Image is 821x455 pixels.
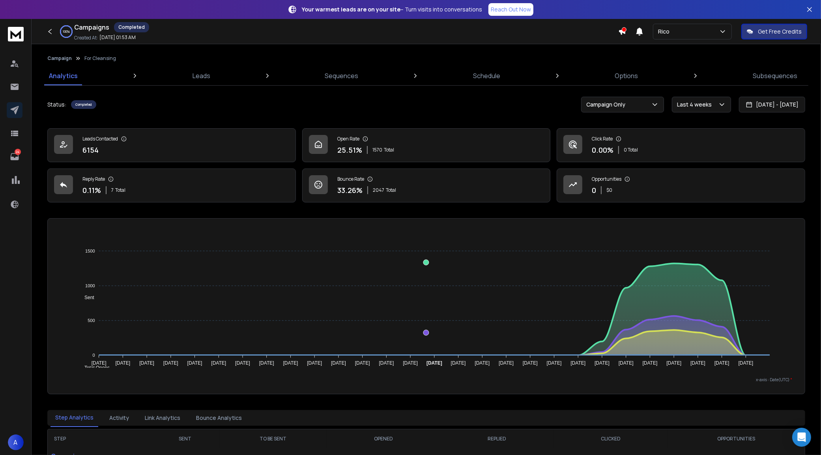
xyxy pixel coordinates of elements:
tspan: [DATE] [475,361,490,366]
p: Schedule [473,71,500,81]
div: Open Intercom Messenger [792,428,811,447]
p: Subsequences [753,71,797,81]
p: 24 [15,149,21,155]
a: Opportunities0$0 [557,169,805,202]
span: Total [384,147,394,153]
th: STEP [48,429,151,448]
p: Leads Contacted [82,136,118,142]
p: Last 4 weeks [677,101,715,109]
span: 2047 [373,187,384,193]
tspan: [DATE] [714,361,729,366]
tspan: [DATE] [595,361,610,366]
div: Completed [114,22,149,32]
button: Activity [105,409,134,427]
p: Campaign Only [586,101,628,109]
tspan: [DATE] [116,361,131,366]
button: Bounce Analytics [191,409,247,427]
a: Leads Contacted6154 [47,128,296,162]
tspan: [DATE] [331,361,346,366]
a: Subsequences [748,66,802,85]
p: Options [615,71,638,81]
p: Reply Rate [82,176,105,182]
p: 25.51 % [337,144,362,155]
tspan: [DATE] [571,361,586,366]
tspan: [DATE] [426,361,442,366]
p: 0.11 % [82,185,101,196]
th: REPLIED [440,429,554,448]
a: Analytics [44,66,82,85]
tspan: [DATE] [403,361,418,366]
th: OPPORTUNITIES [668,429,805,448]
tspan: [DATE] [163,361,178,366]
th: SENT [151,429,219,448]
a: Reach Out Now [488,3,533,16]
img: logo [8,27,24,41]
span: Total [115,187,125,193]
p: For Cleansing [84,55,116,62]
p: Click Rate [592,136,613,142]
p: 0 Total [624,147,638,153]
p: 100 % [63,29,70,34]
tspan: [DATE] [667,361,682,366]
tspan: [DATE] [523,361,538,366]
tspan: 1000 [85,283,95,288]
button: A [8,434,24,450]
tspan: 0 [93,353,95,358]
a: Reply Rate0.11%7Total [47,169,296,202]
tspan: [DATE] [236,361,251,366]
p: – Turn visits into conversations [302,6,482,13]
p: [DATE] 01:53 AM [99,34,136,41]
tspan: [DATE] [283,361,298,366]
tspan: [DATE] [547,361,562,366]
button: Campaign [47,55,72,62]
button: [DATE] - [DATE] [739,97,805,112]
button: Get Free Credits [741,24,807,39]
p: Leads [193,71,210,81]
th: TO BE SENT [219,429,327,448]
a: Leads [188,66,215,85]
p: Open Rate [337,136,359,142]
th: OPENED [327,429,440,448]
div: Completed [71,100,96,109]
a: Open Rate25.51%1570Total [302,128,551,162]
tspan: [DATE] [379,361,394,366]
p: Bounce Rate [337,176,364,182]
p: Rico [658,28,673,36]
p: Status: [47,101,66,109]
tspan: [DATE] [451,361,466,366]
span: Total Opens [79,365,110,371]
a: Sequences [320,66,363,85]
p: 0.00 % [592,144,613,155]
button: Link Analytics [140,409,185,427]
p: 6154 [82,144,99,155]
tspan: [DATE] [643,361,658,366]
a: 24 [7,149,22,165]
tspan: [DATE] [739,361,754,366]
span: 7 [111,187,114,193]
tspan: 1500 [85,249,95,253]
p: Analytics [49,71,78,81]
span: 1570 [372,147,382,153]
a: Options [610,66,643,85]
tspan: [DATE] [691,361,706,366]
p: Created At: [74,35,98,41]
p: 0 [592,185,596,196]
strong: Your warmest leads are on your site [302,6,400,13]
tspan: 500 [88,318,95,323]
p: Reach Out Now [491,6,531,13]
tspan: [DATE] [211,361,226,366]
tspan: [DATE] [355,361,370,366]
tspan: [DATE] [140,361,155,366]
a: Schedule [468,66,505,85]
p: Get Free Credits [758,28,802,36]
th: CLICKED [554,429,668,448]
tspan: [DATE] [259,361,274,366]
button: Step Analytics [50,409,98,427]
tspan: [DATE] [92,361,107,366]
p: Opportunities [592,176,621,182]
tspan: [DATE] [619,361,634,366]
tspan: [DATE] [307,361,322,366]
p: x-axis : Date(UTC) [60,377,792,383]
